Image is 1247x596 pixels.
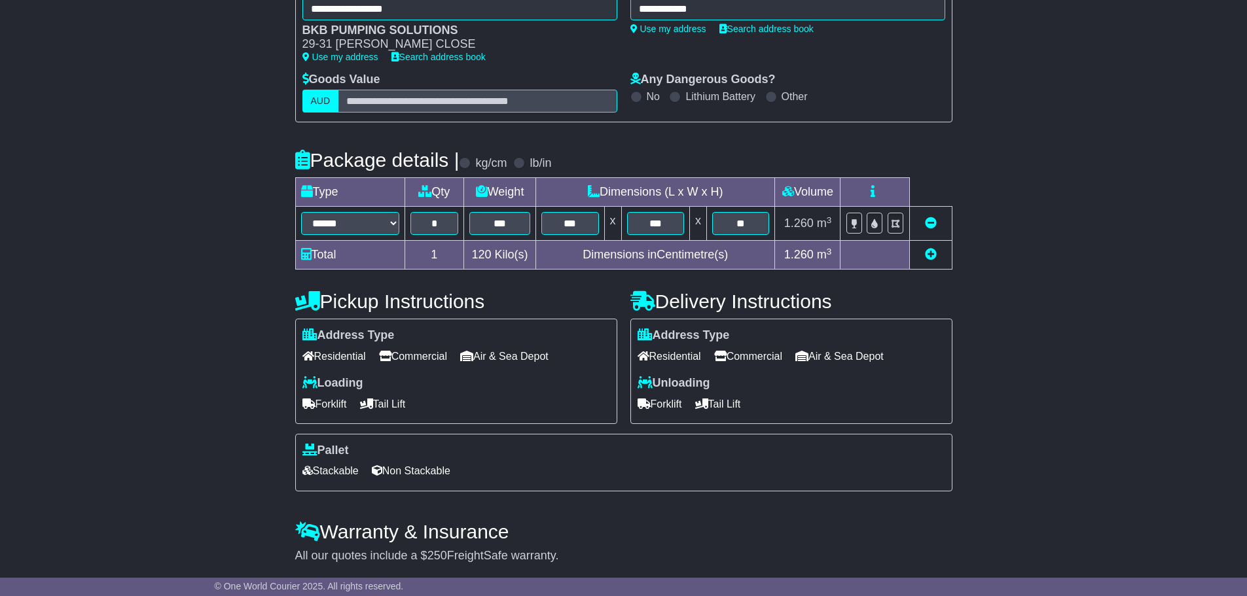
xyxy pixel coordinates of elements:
h4: Pickup Instructions [295,290,617,312]
span: Forklift [638,394,682,414]
label: Loading [302,376,363,391]
label: Any Dangerous Goods? [630,73,776,87]
td: Type [295,178,405,207]
a: Use my address [630,24,706,34]
span: Commercial [379,346,447,366]
td: Qty [405,178,464,207]
a: Remove this item [925,217,937,230]
span: 120 [472,248,492,261]
span: Stackable [302,461,359,481]
label: Goods Value [302,73,380,87]
span: 1.260 [784,248,814,261]
td: Volume [775,178,840,207]
td: 1 [405,241,464,270]
td: x [689,207,706,241]
td: Dimensions (L x W x H) [536,178,775,207]
div: All our quotes include a $ FreightSafe warranty. [295,549,952,563]
span: 250 [427,549,447,562]
label: Other [782,90,808,103]
label: Pallet [302,444,349,458]
span: Residential [638,346,701,366]
h4: Package details | [295,149,460,171]
span: Non Stackable [372,461,450,481]
td: Weight [464,178,536,207]
span: Tail Lift [695,394,741,414]
a: Search address book [719,24,814,34]
span: Air & Sea Depot [795,346,884,366]
label: lb/in [530,156,551,171]
a: Use my address [302,52,378,62]
sup: 3 [827,247,832,256]
span: Tail Lift [360,394,406,414]
label: Address Type [638,328,730,343]
span: Forklift [302,394,347,414]
td: Dimensions in Centimetre(s) [536,241,775,270]
span: m [817,248,832,261]
label: kg/cm [475,156,507,171]
div: BKB PUMPING SOLUTIONS [302,24,604,38]
td: Total [295,241,405,270]
label: AUD [302,90,339,113]
span: Residential [302,346,366,366]
td: x [604,207,621,241]
span: m [817,217,832,230]
span: © One World Courier 2025. All rights reserved. [215,581,404,591]
label: Address Type [302,328,395,343]
h4: Delivery Instructions [630,290,952,312]
label: Unloading [638,376,710,391]
td: Kilo(s) [464,241,536,270]
label: Lithium Battery [685,90,755,103]
span: Commercial [714,346,782,366]
h4: Warranty & Insurance [295,521,952,542]
span: 1.260 [784,217,814,230]
label: No [647,90,660,103]
a: Add new item [925,248,937,261]
a: Search address book [391,52,486,62]
sup: 3 [827,215,832,225]
span: Air & Sea Depot [460,346,549,366]
div: 29-31 [PERSON_NAME] CLOSE [302,37,604,52]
